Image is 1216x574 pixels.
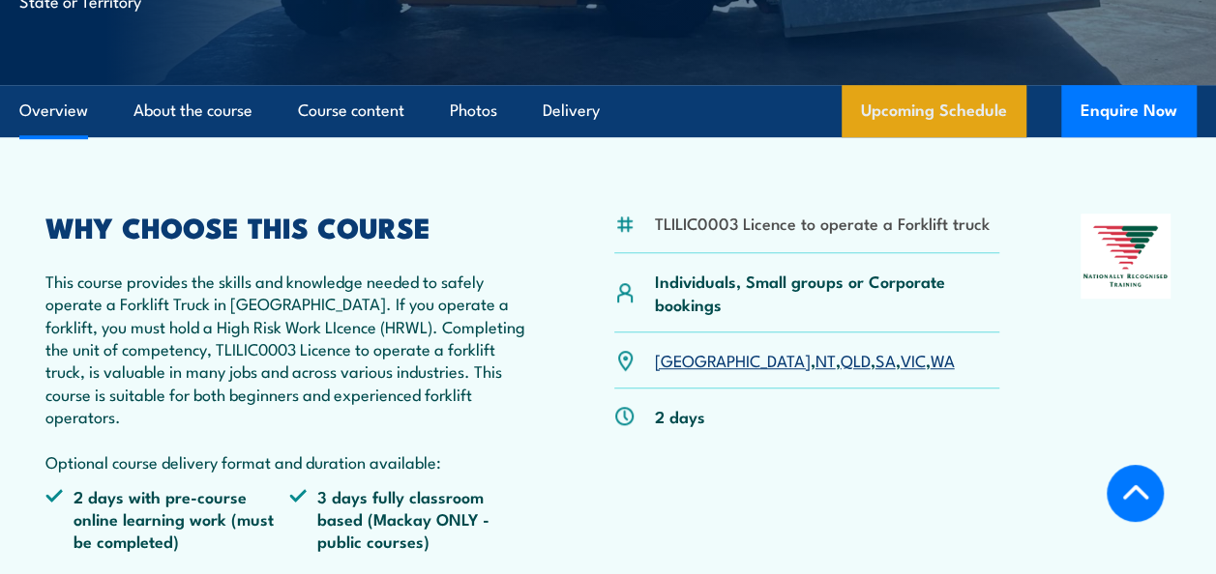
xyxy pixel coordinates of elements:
[654,212,989,234] li: TLILIC0003 Licence to operate a Forklift truck
[654,349,954,371] p: , , , , ,
[543,85,600,136] a: Delivery
[19,85,88,136] a: Overview
[45,485,289,553] li: 2 days with pre-course online learning work (must be completed)
[1081,214,1171,299] img: Nationally Recognised Training logo.
[654,405,704,427] p: 2 days
[298,85,404,136] a: Course content
[840,348,870,371] a: QLD
[1061,85,1197,137] button: Enquire Now
[654,348,810,371] a: [GEOGRAPHIC_DATA]
[815,348,835,371] a: NT
[930,348,954,371] a: WA
[450,85,497,136] a: Photos
[133,85,252,136] a: About the course
[289,485,533,553] li: 3 days fully classroom based (Mackay ONLY - public courses)
[654,270,998,315] p: Individuals, Small groups or Corporate bookings
[45,214,533,239] h2: WHY CHOOSE THIS COURSE
[900,348,925,371] a: VIC
[875,348,895,371] a: SA
[842,85,1026,137] a: Upcoming Schedule
[45,270,533,474] p: This course provides the skills and knowledge needed to safely operate a Forklift Truck in [GEOGR...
